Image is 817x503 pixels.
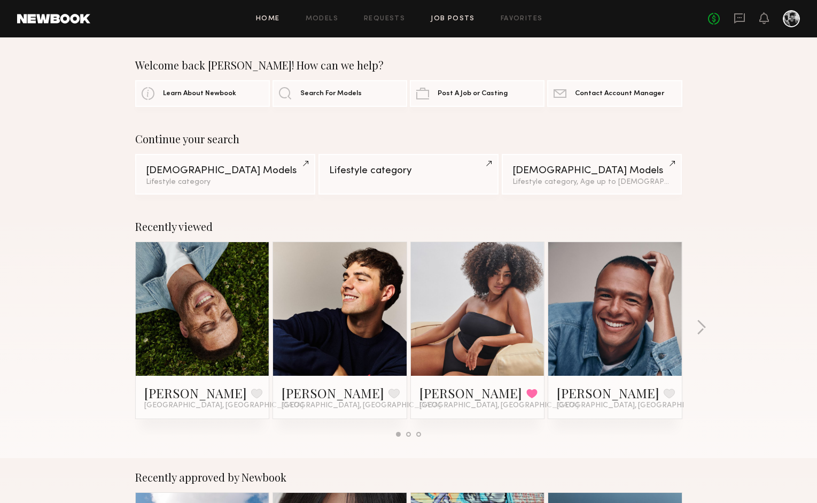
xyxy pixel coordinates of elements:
[557,384,659,401] a: [PERSON_NAME]
[318,154,499,195] a: Lifestyle category
[146,179,305,186] div: Lifestyle category
[282,384,384,401] a: [PERSON_NAME]
[410,80,544,107] a: Post A Job or Casting
[146,166,305,176] div: [DEMOGRAPHIC_DATA] Models
[135,133,682,145] div: Continue your search
[419,401,579,410] span: [GEOGRAPHIC_DATA], [GEOGRAPHIC_DATA]
[557,401,716,410] span: [GEOGRAPHIC_DATA], [GEOGRAPHIC_DATA]
[135,154,315,195] a: [DEMOGRAPHIC_DATA] ModelsLifestyle category
[135,80,270,107] a: Learn About Newbook
[163,90,236,97] span: Learn About Newbook
[135,220,682,233] div: Recently viewed
[135,59,682,72] div: Welcome back [PERSON_NAME]! How can we help?
[144,401,304,410] span: [GEOGRAPHIC_DATA], [GEOGRAPHIC_DATA]
[135,471,682,484] div: Recently approved by Newbook
[419,384,522,401] a: [PERSON_NAME]
[575,90,664,97] span: Contact Account Manager
[144,384,247,401] a: [PERSON_NAME]
[512,179,671,186] div: Lifestyle category, Age up to [DEMOGRAPHIC_DATA].
[306,16,338,22] a: Models
[282,401,441,410] span: [GEOGRAPHIC_DATA], [GEOGRAPHIC_DATA]
[300,90,362,97] span: Search For Models
[329,166,488,176] div: Lifestyle category
[431,16,475,22] a: Job Posts
[364,16,405,22] a: Requests
[256,16,280,22] a: Home
[512,166,671,176] div: [DEMOGRAPHIC_DATA] Models
[501,16,543,22] a: Favorites
[273,80,407,107] a: Search For Models
[438,90,508,97] span: Post A Job or Casting
[502,154,682,195] a: [DEMOGRAPHIC_DATA] ModelsLifestyle category, Age up to [DEMOGRAPHIC_DATA].
[547,80,682,107] a: Contact Account Manager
